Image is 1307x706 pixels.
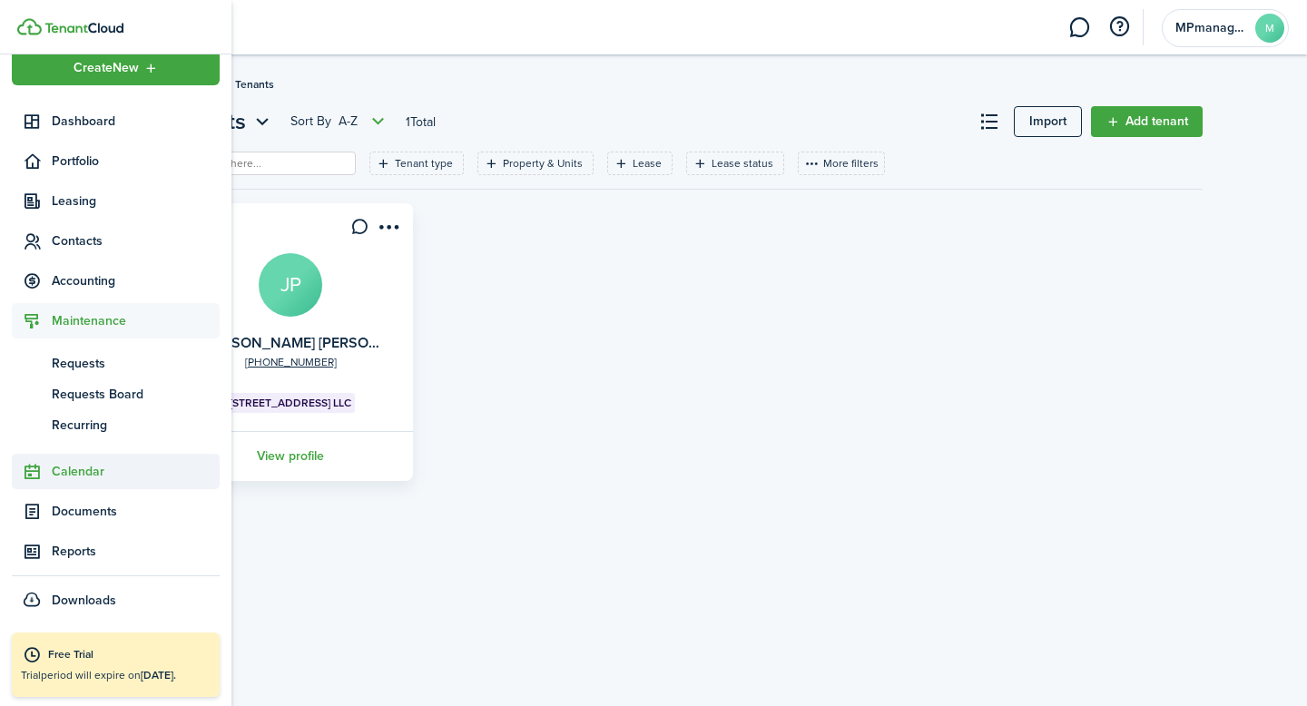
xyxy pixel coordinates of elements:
[607,152,673,175] filter-tag: Open filter
[798,152,885,175] button: More filters
[21,667,211,683] p: Trial
[712,155,773,172] filter-tag-label: Lease status
[245,354,337,370] a: [PHONE_NUMBER]
[41,667,176,683] span: period will expire on
[339,113,358,131] span: A-Z
[52,591,116,610] span: Downloads
[52,416,220,435] span: Recurring
[12,103,220,139] a: Dashboard
[1255,14,1284,43] avatar-text: M
[52,191,220,211] span: Leasing
[633,155,662,172] filter-tag-label: Lease
[52,385,220,404] span: Requests Board
[52,112,220,131] span: Dashboard
[1104,12,1135,43] button: Open resource center
[52,311,220,330] span: Maintenance
[52,502,220,521] span: Documents
[52,271,220,290] span: Accounting
[1014,106,1082,137] a: Import
[230,395,351,411] span: [STREET_ADDRESS] LLC
[12,348,220,378] a: Requests
[12,632,220,697] a: Free TrialTrialperiod will expire on[DATE].
[165,431,416,481] a: View profile
[373,218,402,242] button: Open menu
[290,113,339,131] span: Sort by
[406,113,436,132] header-page-total: 1 Total
[12,409,220,440] a: Recurring
[201,332,432,353] a: [PERSON_NAME] [PERSON_NAME]
[52,231,220,250] span: Contacts
[12,534,220,569] a: Reports
[12,378,220,409] a: Requests Board
[52,354,220,373] span: Requests
[190,155,349,172] input: Search here...
[44,23,123,34] img: TenantCloud
[477,152,594,175] filter-tag: Open filter
[12,50,220,85] button: Open menu
[395,155,453,172] filter-tag-label: Tenant type
[290,111,389,132] button: Sort byA-Z
[686,152,784,175] filter-tag: Open filter
[1062,5,1096,51] a: Messaging
[17,18,42,35] img: TenantCloud
[259,253,322,317] a: JP
[52,152,220,171] span: Portfolio
[503,155,583,172] filter-tag-label: Property & Units
[48,646,211,664] div: Free Trial
[141,667,176,683] b: [DATE].
[290,111,389,132] button: Open menu
[1091,106,1203,137] a: Add tenant
[369,152,464,175] filter-tag: Open filter
[52,462,220,481] span: Calendar
[52,542,220,561] span: Reports
[235,76,274,93] span: Tenants
[74,62,139,74] span: Create New
[1175,22,1248,34] span: MPmanagementpartners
